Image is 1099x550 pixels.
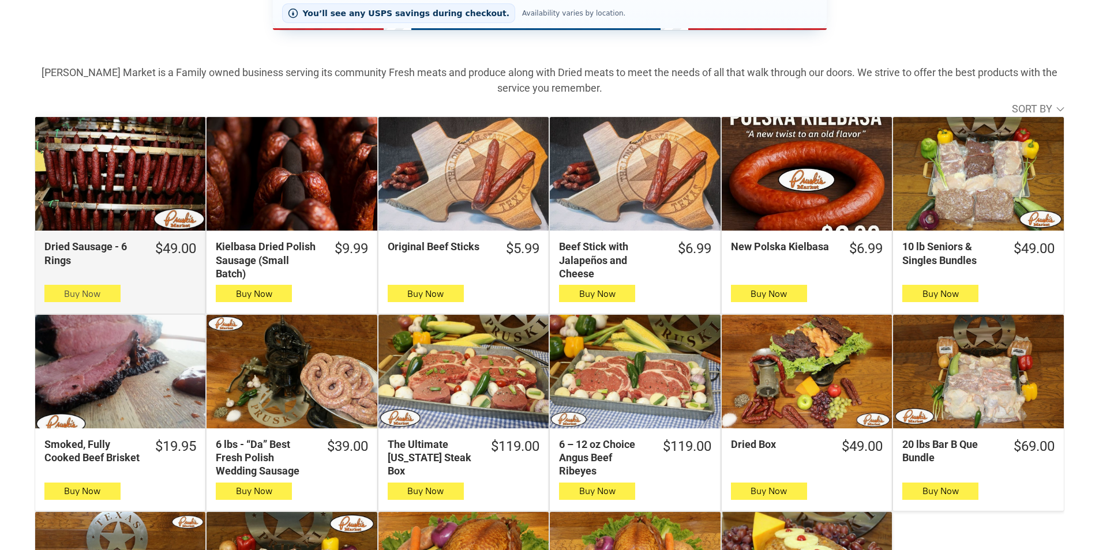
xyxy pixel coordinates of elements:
[579,288,616,299] span: Buy Now
[378,315,549,428] a: The Ultimate Texas Steak Box
[722,438,892,455] a: $49.00Dried Box
[216,438,312,478] div: 6 lbs - “Da” Best Fresh Polish Wedding Sausage
[35,240,205,267] a: $49.00Dried Sausage - 6 Rings
[388,483,464,500] button: Buy Now
[35,438,205,465] a: $19.95Smoked, Fully Cooked Beef Brisket
[722,240,892,258] a: $6.99New Polska Kielbasa
[44,483,121,500] button: Buy Now
[388,438,476,478] div: The Ultimate [US_STATE] Steak Box
[407,485,444,496] span: Buy Now
[378,117,549,231] a: Original Beef Sticks
[731,438,827,451] div: Dried Box
[303,9,510,18] span: You’ll see any USPS savings during checkout.
[44,438,140,465] div: Smoked, Fully Cooked Beef Brisket
[1014,438,1055,455] div: $69.00
[407,288,444,299] span: Buy Now
[1014,240,1055,258] div: $49.00
[731,285,807,302] button: Buy Now
[42,66,1057,94] strong: [PERSON_NAME] Market is a Family owned business serving its community Fresh meats and produce alo...
[155,438,196,455] div: $19.95
[236,485,272,496] span: Buy Now
[893,240,1063,267] a: $49.0010 lb Seniors & Singles Bundles
[579,485,616,496] span: Buy Now
[902,240,998,267] div: 10 lb Seniors & Singles Bundles
[663,438,711,455] div: $119.00
[64,485,100,496] span: Buy Now
[207,240,377,280] a: $9.99Kielbasa Dried Polish Sausage (Small Batch)
[207,438,377,478] a: $39.006 lbs - “Da” Best Fresh Polish Wedding Sausage
[207,117,377,231] a: Kielbasa Dried Polish Sausage (Small Batch)
[751,485,787,496] span: Buy Now
[236,288,272,299] span: Buy Now
[216,483,292,500] button: Buy Now
[849,240,883,258] div: $6.99
[388,285,464,302] button: Buy Now
[731,240,834,253] div: New Polska Kielbasa
[893,438,1063,465] a: $69.0020 lbs Bar B Que Bundle
[64,288,100,299] span: Buy Now
[550,438,720,478] a: $119.006 – 12 oz Choice Angus Beef Ribeyes
[335,240,368,258] div: $9.99
[378,438,549,478] a: $119.00The Ultimate [US_STATE] Steak Box
[842,438,883,455] div: $49.00
[550,117,720,231] a: Beef Stick with Jalapeños and Cheese
[922,485,959,496] span: Buy Now
[491,438,539,455] div: $119.00
[506,240,539,258] div: $5.99
[520,9,628,17] span: Availability varies by location.
[550,315,720,428] a: 6 – 12 oz Choice Angus Beef Ribeyes
[902,483,978,500] button: Buy Now
[327,438,368,455] div: $39.00
[678,240,711,258] div: $6.99
[216,285,292,302] button: Buy Now
[559,438,647,478] div: 6 – 12 oz Choice Angus Beef Ribeyes
[922,288,959,299] span: Buy Now
[902,285,978,302] button: Buy Now
[155,240,196,258] div: $49.00
[893,117,1063,231] a: 10 lb Seniors &amp; Singles Bundles
[722,117,892,231] a: New Polska Kielbasa
[388,240,491,253] div: Original Beef Sticks
[44,285,121,302] button: Buy Now
[902,438,998,465] div: 20 lbs Bar B Que Bundle
[44,240,140,267] div: Dried Sausage - 6 Rings
[893,315,1063,428] a: 20 lbs Bar B Que Bundle
[731,483,807,500] button: Buy Now
[216,240,319,280] div: Kielbasa Dried Polish Sausage (Small Batch)
[559,285,635,302] button: Buy Now
[751,288,787,299] span: Buy Now
[559,240,662,280] div: Beef Stick with Jalapeños and Cheese
[722,315,892,428] a: Dried Box
[207,315,377,428] a: 6 lbs - “Da” Best Fresh Polish Wedding Sausage
[35,117,205,231] a: Dried Sausage - 6 Rings
[378,240,549,258] a: $5.99Original Beef Sticks
[550,240,720,280] a: $6.99Beef Stick with Jalapeños and Cheese
[559,483,635,500] button: Buy Now
[35,315,205,428] a: Smoked, Fully Cooked Beef Brisket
